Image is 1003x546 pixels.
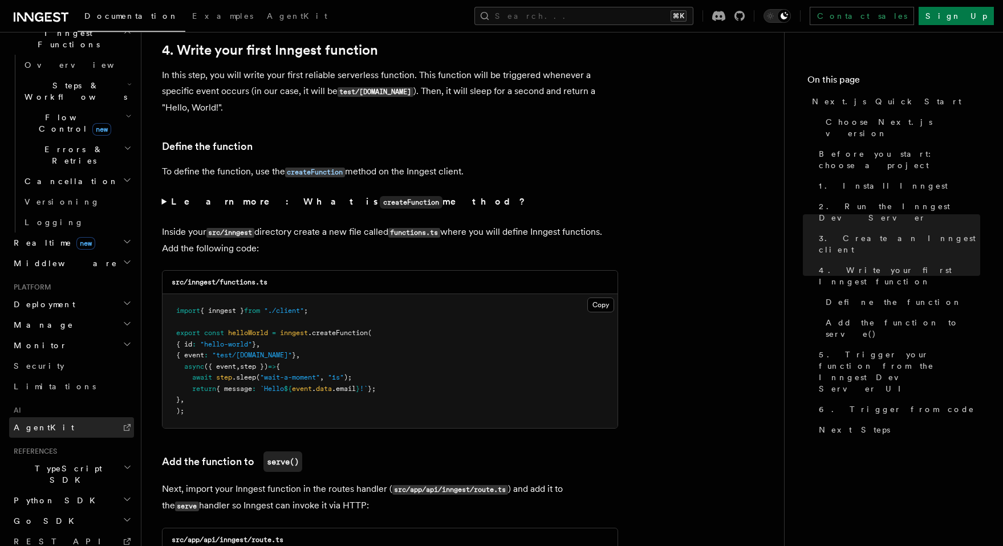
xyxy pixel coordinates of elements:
button: Search...⌘K [474,7,693,25]
span: Inngest Functions [9,27,123,50]
code: src/app/api/inngest/route.ts [172,536,283,544]
span: step }) [240,362,268,370]
span: Versioning [25,197,100,206]
span: data [316,385,332,393]
a: Examples [185,3,260,31]
a: Versioning [20,191,134,212]
button: Steps & Workflows [20,75,134,107]
span: Realtime [9,237,95,248]
span: ); [176,407,184,415]
a: Choose Next.js version [821,112,980,144]
code: src/inngest/functions.ts [172,278,267,286]
span: new [76,237,95,250]
span: Overview [25,60,142,70]
a: AgentKit [9,417,134,438]
p: In this step, you will write your first reliable serverless function. This function will be trigg... [162,67,618,116]
a: 5. Trigger your function from the Inngest Dev Server UI [814,344,980,399]
span: `Hello [260,385,284,393]
span: AI [9,406,21,415]
span: async [184,362,204,370]
span: ; [304,307,308,315]
a: AgentKit [260,3,334,31]
span: Middleware [9,258,117,269]
span: Examples [192,11,253,21]
button: Copy [587,298,614,312]
span: , [320,373,324,381]
span: 3. Create an Inngest client [819,233,980,255]
span: AgentKit [14,423,74,432]
a: 6. Trigger from code [814,399,980,419]
span: Choose Next.js version [826,116,980,139]
span: Platform [9,283,51,292]
span: 2. Run the Inngest Dev Server [819,201,980,223]
span: .createFunction [308,329,368,337]
span: { message [216,385,252,393]
span: : [204,351,208,359]
span: "./client" [264,307,304,315]
button: Manage [9,315,134,335]
summary: Learn more: What iscreateFunctionmethod? [162,194,618,210]
span: inngest [280,329,308,337]
span: Before you start: choose a project [819,148,980,171]
kbd: ⌘K [671,10,687,22]
span: Manage [9,319,74,331]
span: : [252,385,256,393]
span: "test/[DOMAIN_NAME]" [212,351,292,359]
span: Cancellation [20,176,119,187]
span: .email [332,385,356,393]
span: "hello-world" [200,340,252,348]
span: : [192,340,196,348]
p: Inside your directory create a new file called where you will define Inngest functions. Add the f... [162,224,618,256]
span: Security [14,361,64,370]
a: Next Steps [814,419,980,440]
span: new [92,123,111,136]
button: Middleware [9,253,134,274]
span: Documentation [84,11,178,21]
p: Next, import your Inngest function in the routes handler ( ) and add it to the handler so Inngest... [162,481,618,514]
span: !` [360,385,368,393]
a: Add the function toserve() [162,451,302,472]
span: event [292,385,312,393]
span: } [292,351,296,359]
a: Limitations [9,376,134,397]
button: Inngest Functions [9,23,134,55]
code: functions.ts [388,228,440,238]
span: export [176,329,200,337]
a: Contact sales [810,7,914,25]
span: TypeScript SDK [9,463,123,486]
div: Inngest Functions [9,55,134,233]
span: 6. Trigger from code [819,404,974,415]
span: Errors & Retries [20,144,124,166]
span: ); [344,373,352,381]
span: Flow Control [20,112,125,135]
span: Limitations [14,382,96,391]
button: Errors & Retries [20,139,134,171]
span: Go SDK [9,515,81,527]
span: import [176,307,200,315]
span: ({ event [204,362,236,370]
a: Logging [20,212,134,233]
span: .sleep [232,373,256,381]
span: Next Steps [819,424,890,435]
span: { id [176,340,192,348]
span: "1s" [328,373,344,381]
span: { [276,362,280,370]
span: { event [176,351,204,359]
span: helloWorld [228,329,268,337]
span: , [180,396,184,404]
span: const [204,329,224,337]
code: createFunction [380,196,442,209]
button: Realtimenew [9,233,134,253]
button: Flow Controlnew [20,107,134,139]
button: Toggle dark mode [764,9,791,23]
a: 4. Write your first Inngest function [814,260,980,292]
code: test/[DOMAIN_NAME] [338,87,413,97]
button: TypeScript SDK [9,458,134,490]
code: createFunction [285,168,345,177]
a: Add the function to serve() [821,312,980,344]
span: Monitor [9,340,67,351]
a: Define the function [162,138,253,154]
span: , [256,340,260,348]
button: Python SDK [9,490,134,511]
code: serve() [263,451,302,472]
